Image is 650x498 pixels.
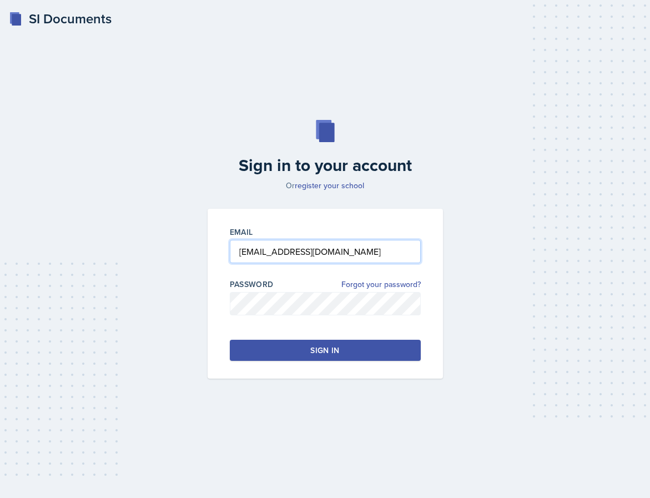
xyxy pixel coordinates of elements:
[295,180,364,191] a: register your school
[310,345,339,356] div: Sign in
[201,180,450,191] p: Or
[230,227,253,238] label: Email
[230,240,421,263] input: Email
[9,9,112,29] a: SI Documents
[201,155,450,175] h2: Sign in to your account
[230,279,274,290] label: Password
[341,279,421,290] a: Forgot your password?
[230,340,421,361] button: Sign in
